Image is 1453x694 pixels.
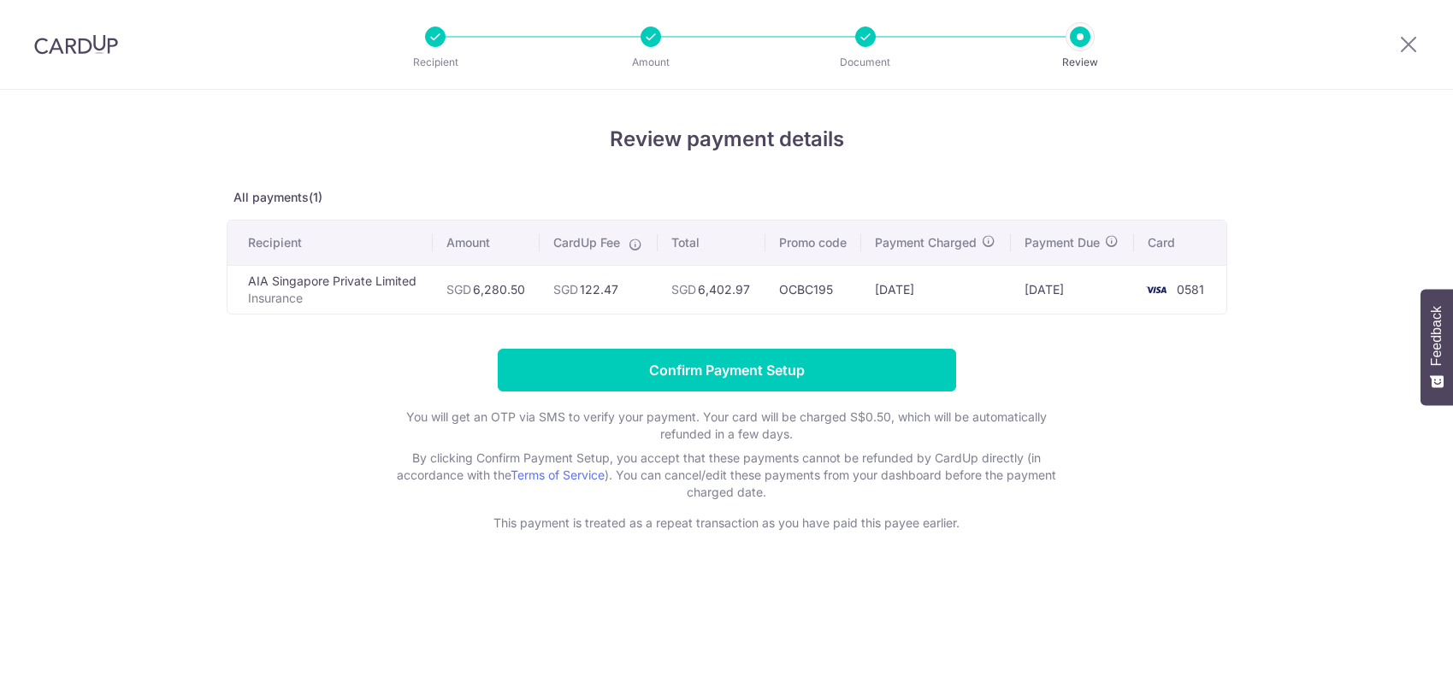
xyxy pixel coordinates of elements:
[227,124,1227,155] h4: Review payment details
[1421,289,1453,405] button: Feedback - Show survey
[446,282,471,297] span: SGD
[385,515,1069,532] p: This payment is treated as a repeat transaction as you have paid this payee earlier.
[802,54,929,71] p: Document
[433,221,540,265] th: Amount
[372,54,499,71] p: Recipient
[553,282,578,297] span: SGD
[1139,279,1173,300] img: <span class="translation_missing" title="translation missing: en.account_steps.new_confirm_form.b...
[861,265,1011,314] td: [DATE]
[248,290,419,307] p: Insurance
[385,409,1069,443] p: You will get an OTP via SMS to verify your payment. Your card will be charged S$0.50, which will ...
[671,282,696,297] span: SGD
[588,54,714,71] p: Amount
[658,221,765,265] th: Total
[1177,282,1204,297] span: 0581
[511,468,605,482] a: Terms of Service
[1011,265,1134,314] td: [DATE]
[553,234,620,251] span: CardUp Fee
[875,234,977,251] span: Payment Charged
[1134,221,1226,265] th: Card
[765,221,861,265] th: Promo code
[1017,54,1143,71] p: Review
[765,265,861,314] td: OCBC195
[227,189,1227,206] p: All payments(1)
[433,265,540,314] td: 6,280.50
[227,221,433,265] th: Recipient
[540,265,658,314] td: 122.47
[658,265,765,314] td: 6,402.97
[227,265,433,314] td: AIA Singapore Private Limited
[1025,234,1100,251] span: Payment Due
[385,450,1069,501] p: By clicking Confirm Payment Setup, you accept that these payments cannot be refunded by CardUp di...
[1429,306,1444,366] span: Feedback
[498,349,956,391] input: Confirm Payment Setup
[34,34,118,55] img: CardUp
